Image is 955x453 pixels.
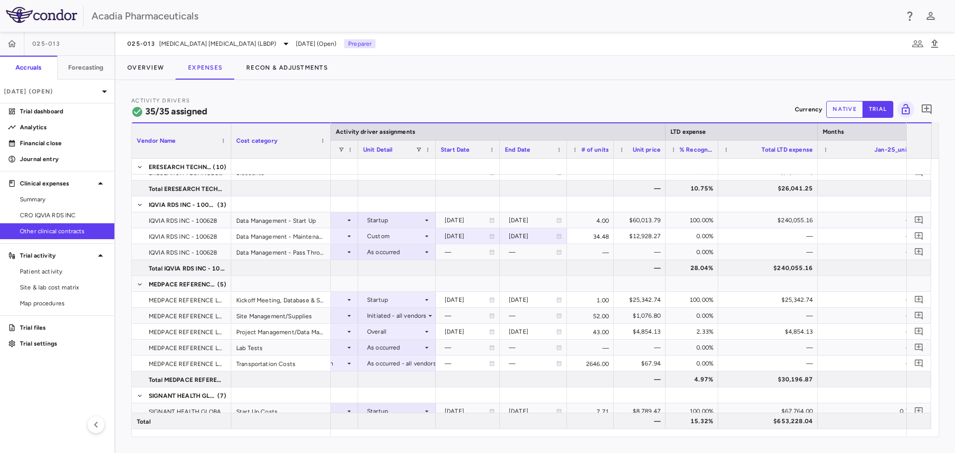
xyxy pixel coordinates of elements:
div: — [727,244,813,260]
div: $653,228.04 [727,413,813,429]
div: $25,342.74 [623,292,661,308]
span: Jan-25_units [874,146,912,153]
div: 0.00% [674,356,713,371]
div: $60,013.79 [623,212,661,228]
div: 0.00% [674,228,713,244]
span: ERESEARCH TECHNOLOGY INC - 100809 [149,159,212,175]
p: [DATE] (Open) [4,87,98,96]
div: — [509,356,556,371]
button: native [826,101,863,118]
p: Trial dashboard [20,107,106,116]
svg: Add comment [914,406,924,416]
svg: Add comment [914,168,924,177]
div: 4.00 [567,212,614,228]
div: 100.00% [674,212,713,228]
div: — [623,244,661,260]
div: — [445,356,489,371]
div: [DATE] [445,292,489,308]
span: LTD expense [670,128,706,135]
div: — [827,356,912,371]
div: Data Management - Pass Through Costs [231,244,331,260]
div: — [509,308,556,324]
div: 0.00% [674,308,713,324]
div: 0.00% [674,244,713,260]
p: Currency [795,105,822,114]
button: Add comment [912,404,926,418]
div: 28.04% [674,260,713,276]
div: $4,854.13 [623,324,661,340]
button: Add comment [912,293,926,306]
span: (10) [213,159,226,175]
div: $67.94 [623,356,661,371]
span: IQVIA RDS INC - 100628 [149,197,216,213]
span: Total MEDPACE REFERENCE LABORATORIES, LLC - 100873 [149,372,225,388]
svg: Add comment [914,215,924,225]
div: As occurred [367,340,423,356]
div: — [509,244,556,260]
p: Preparer [344,39,376,48]
div: $25,342.74 [727,292,813,308]
div: — [727,356,813,371]
div: $12,928.27 [623,228,661,244]
div: Startup [367,292,423,308]
span: End Date [505,146,530,153]
div: Overall [367,324,423,340]
div: — [727,228,813,244]
h6: 35/35 assigned [145,105,207,118]
button: Add comment [912,245,926,259]
span: Other clinical contracts [20,227,106,236]
div: Lab Tests [231,340,331,355]
div: Custom [367,228,423,244]
span: Map procedures [20,299,106,308]
span: Cost category [236,137,278,144]
div: 7.71 [567,403,614,419]
p: Analytics [20,123,106,132]
span: Total IQVIA RDS INC - 100628 [149,261,225,276]
div: Startup [367,403,423,419]
h6: Accruals [15,63,41,72]
div: Start Up Costs [231,403,331,419]
div: As occurred - all vendors [367,356,436,371]
div: 34.48 [567,228,614,244]
span: IQVIA RDS INC - 100628 [149,245,217,261]
svg: Add comment [914,343,924,352]
p: Trial settings [20,339,106,348]
span: SIGNANT HEALTH GLOBAL SOLUTIONS LIMITED - 100861 [149,404,225,420]
button: Add comment [912,213,926,227]
span: Months [823,128,844,135]
h6: Forecasting [68,63,104,72]
div: As occurred [367,244,423,260]
div: — [827,212,912,228]
div: — [567,340,614,355]
span: MEDPACE REFERENCE LABORATORIES, LLC - 100873 [149,340,225,356]
div: — [623,260,661,276]
span: Total ERESEARCH TECHNOLOGY INC - 100809 [149,181,225,197]
span: Vendor Name [137,137,176,144]
span: 025-013 [127,40,155,48]
div: 100.00% [674,292,713,308]
button: Add comment [912,325,926,338]
button: Expenses [176,56,234,80]
div: — [623,181,661,196]
div: 4.97% [674,371,713,387]
button: Add comment [918,101,935,118]
div: — [727,308,813,324]
div: — [509,340,556,356]
p: Trial activity [20,251,95,260]
button: Add comment [912,357,926,370]
svg: Add comment [914,311,924,320]
span: Unit price [633,146,661,153]
div: — [445,308,489,324]
div: Acadia Pharmaceuticals [92,8,897,23]
div: $30,196.87 [727,371,813,387]
div: [DATE] [445,403,489,419]
div: 0.71 [827,403,912,419]
svg: Add comment [914,359,924,368]
div: — [827,324,912,340]
button: Overview [115,56,176,80]
span: [MEDICAL_DATA] [MEDICAL_DATA] (LBDP) [159,39,276,48]
p: Trial files [20,323,106,332]
div: $1,076.80 [623,308,661,324]
img: logo-full-SnFGN8VE.png [6,7,77,23]
div: $26,041.25 [727,181,813,196]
